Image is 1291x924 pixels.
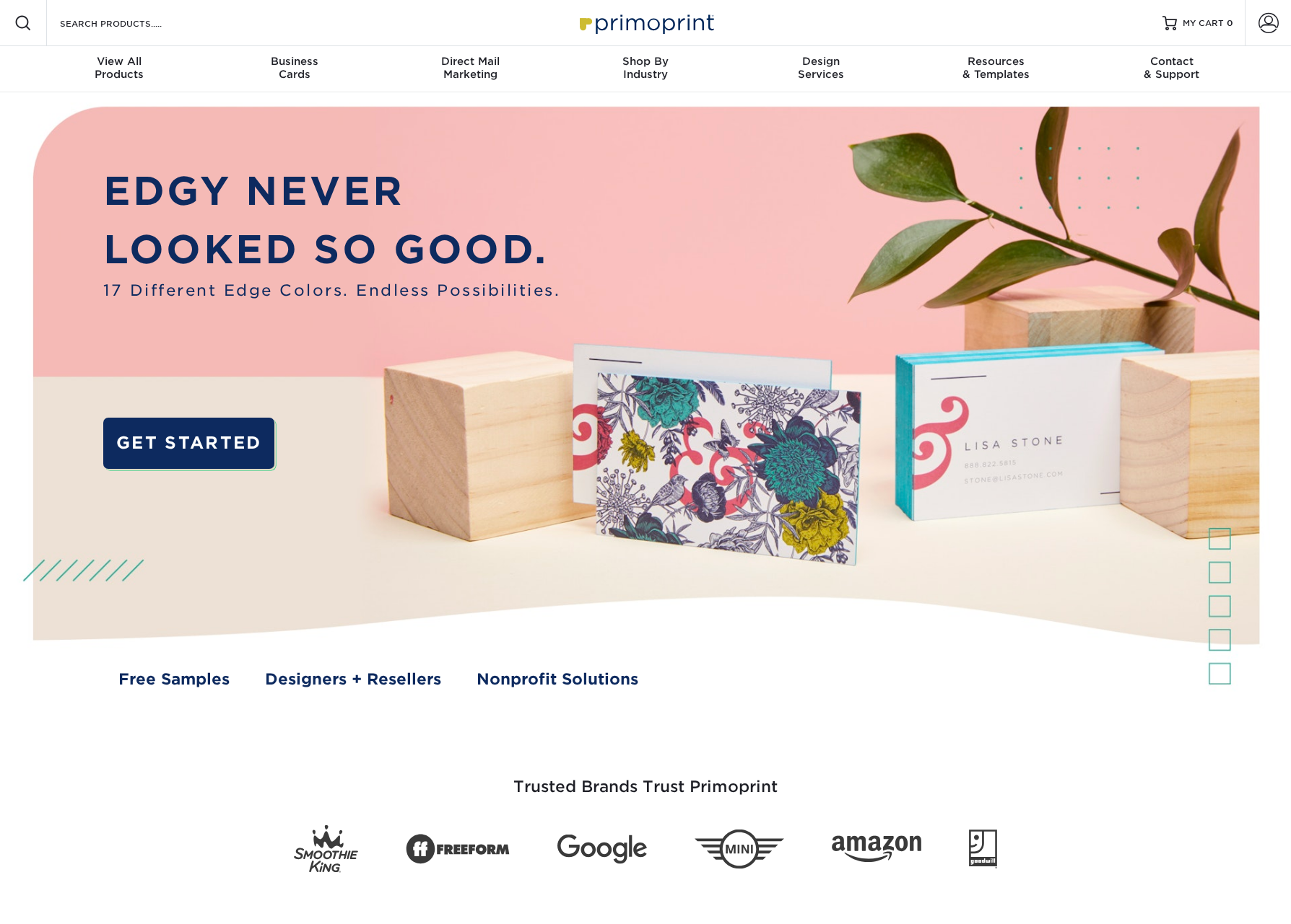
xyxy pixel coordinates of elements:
[406,826,510,872] img: Freeform
[1084,55,1259,68] span: Contact
[1183,17,1224,30] span: MY CART
[103,162,560,220] p: EDGY NEVER
[294,825,358,874] img: Smoothie King
[733,46,908,92] a: DesignServices
[207,46,383,92] a: BusinessCards
[969,830,997,868] img: Goodwill
[558,46,734,92] a: Shop ByIndustry
[1084,46,1259,92] a: Contact& Support
[383,55,558,81] div: Marketing
[223,743,1068,814] h3: Trusted Brands Trust Primoprint
[908,55,1084,81] div: & Templates
[557,834,647,863] img: Google
[383,46,558,92] a: Direct MailMarketing
[558,55,734,81] div: Industry
[58,14,199,32] input: SEARCH PRODUCTS.....
[733,55,908,81] div: Services
[695,829,784,868] img: Mini
[207,55,383,68] span: Business
[558,55,734,68] span: Shop By
[32,55,207,81] div: Products
[207,55,383,81] div: Cards
[32,55,207,68] span: View All
[383,55,558,68] span: Direct Mail
[103,418,274,469] a: GET STARTED
[103,278,560,302] span: 17 Different Edge Colors. Endless Possibilities.
[103,221,560,278] p: LOOKED SO GOOD.
[1227,18,1233,28] span: 0
[32,46,207,92] a: View AllProducts
[573,7,718,38] img: Primoprint
[733,55,908,68] span: Design
[477,667,638,690] a: Nonprofit Solutions
[265,667,441,690] a: Designers + Resellers
[908,55,1084,68] span: Resources
[1084,55,1259,81] div: & Support
[118,667,230,690] a: Free Samples
[908,46,1084,92] a: Resources& Templates
[832,835,921,863] img: Amazon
